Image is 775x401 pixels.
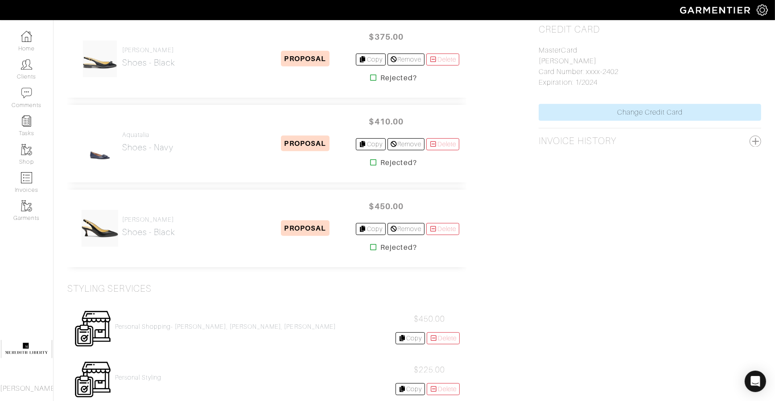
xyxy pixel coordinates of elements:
[359,197,413,216] span: $450.00
[122,131,173,153] a: Aquatalia Shoes - navy
[122,131,173,139] h4: Aquatalia
[757,4,768,16] img: gear-icon-white-bd11855cb880d31180b6d7d6211b90ccbf57a29d726f0c71d8c61bd08dd39cc2.png
[356,223,386,235] a: Copy
[539,104,761,121] a: Change Credit Card
[676,2,757,18] img: garmentier-logo-header-white-b43fb05a5012e4ada735d5af1a66efaba907eab6374d6393d1fbf88cb4ef424d.png
[74,361,111,398] img: Womens_Service-b2905c8a555b134d70f80a63ccd9711e5cb40bac1cff00c12a43f244cd2c1cd3.png
[122,227,175,237] h2: Shoes - black
[380,242,416,253] strong: Rejected?
[21,144,32,155] img: garments-icon-b7da505a4dc4fd61783c78ac3ca0ef83fa9d6f193b1c9dc38574b1d14d53ca28.png
[539,136,616,147] h2: Invoice History
[21,31,32,42] img: dashboard-icon-dbcd8f5a0b271acd01030246c82b418ddd0df26cd7fceb0bd07c9910d44c42f6.png
[539,45,761,88] p: MasterCard [PERSON_NAME] Card Number: xxxx-2402 Expiration: 1/2024
[122,46,175,68] a: [PERSON_NAME] Shoes - black
[356,54,386,66] a: Copy
[21,59,32,70] img: clients-icon-6bae9207a08558b7cb47a8932f037763ab4055f8c8b6bfacd5dc20c3e0201464.png
[426,54,459,66] a: Delete
[426,138,459,150] a: Delete
[81,210,119,247] img: bNUvST759NFG89Rnx4WTbqaa
[396,383,425,395] a: Copy
[122,216,175,223] h4: [PERSON_NAME]
[87,125,112,162] img: RRUZBDrPwssgPX2U1KHLkCED
[387,54,425,66] a: Remove
[281,51,330,66] span: PROPOSAL
[122,216,175,237] a: [PERSON_NAME] Shoes - black
[427,332,460,344] a: Delete
[122,142,173,153] h2: Shoes - navy
[356,138,386,150] a: Copy
[359,27,413,46] span: $375.00
[21,200,32,211] img: garments-icon-b7da505a4dc4fd61783c78ac3ca0ef83fa9d6f193b1c9dc38574b1d14d53ca28.png
[115,323,336,331] a: Personal Shopping- [PERSON_NAME], [PERSON_NAME], [PERSON_NAME]
[82,40,117,78] img: d1qLu3DF9cYAet1BXZAjn78J
[387,138,425,150] a: Remove
[414,314,445,323] span: $450.00
[67,283,152,294] h3: Styling Services
[74,310,111,347] img: Womens_Service-b2905c8a555b134d70f80a63ccd9711e5cb40bac1cff00c12a43f244cd2c1cd3.png
[414,365,445,374] span: $225.00
[380,157,416,168] strong: Rejected?
[122,46,175,54] h4: [PERSON_NAME]
[21,172,32,183] img: orders-icon-0abe47150d42831381b5fb84f609e132dff9fe21cb692f30cb5eec754e2cba89.png
[745,371,766,392] div: Open Intercom Messenger
[539,24,600,35] h2: Credit Card
[426,223,459,235] a: Delete
[21,87,32,99] img: comment-icon-a0a6a9ef722e966f86d9cbdc48e553b5cf19dbc54f86b18d962a5391bc8f6eb6.png
[122,58,175,68] h2: Shoes - black
[281,136,330,151] span: PROPOSAL
[281,220,330,236] span: PROPOSAL
[359,112,413,131] span: $410.00
[21,116,32,127] img: reminder-icon-8004d30b9f0a5d33ae49ab947aed9ed385cf756f9e5892f1edd6e32f2345188e.png
[427,383,460,395] a: Delete
[387,223,425,235] a: Remove
[115,374,161,381] a: Personal Styling
[380,73,416,83] strong: Rejected?
[396,332,425,344] a: Copy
